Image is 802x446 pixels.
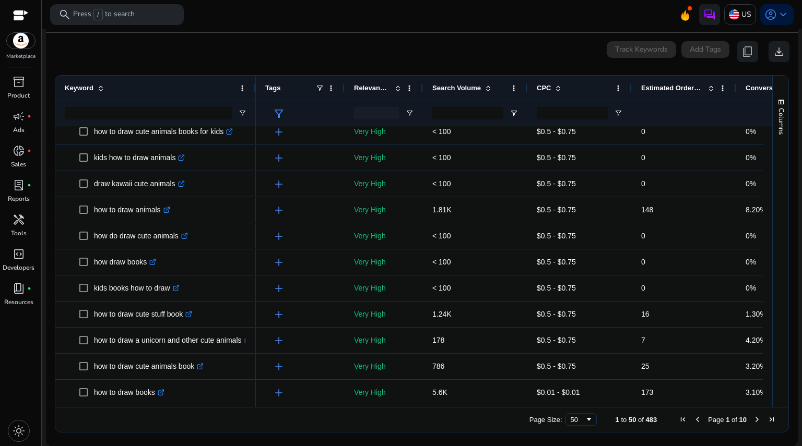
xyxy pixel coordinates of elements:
p: draw kawaii cute animals [94,173,185,195]
span: 148 [641,206,653,214]
p: Very High [354,330,414,351]
p: Marketplace [6,53,36,61]
span: 8.20% [746,206,766,214]
span: / [93,9,103,20]
span: < 100 [432,258,451,266]
span: 3.20% [746,362,766,370]
span: handyman [13,213,25,226]
span: 0 [641,153,645,162]
input: CPC Filter Input [537,107,608,119]
span: keyboard_arrow_down [777,8,789,21]
span: fiber_manual_record [27,286,31,291]
span: $0.5 - $0.75 [537,206,576,214]
p: Press to search [73,9,135,20]
span: $0.5 - $0.75 [537,310,576,318]
button: download [769,41,789,62]
p: how to draw animals [94,199,170,221]
div: First Page [679,415,687,424]
span: 10 [739,416,747,424]
div: Last Page [768,415,776,424]
p: how do draw cute animals [94,225,188,247]
span: lab_profile [13,179,25,191]
span: 1.81K [432,206,452,214]
span: 178 [432,336,444,344]
div: Page Size: [529,416,562,424]
p: Very High [354,199,414,221]
span: 0 [641,258,645,266]
p: how to draw cute stuff book [94,304,192,325]
span: add [273,178,285,190]
span: add [273,256,285,269]
span: fiber_manual_record [27,114,31,118]
button: Open Filter Menu [238,109,246,117]
button: Open Filter Menu [405,109,414,117]
span: to [621,416,627,424]
span: book_4 [13,282,25,295]
span: $0.01 - $0.01 [537,388,580,396]
p: Very High [354,173,414,195]
span: $0.5 - $0.75 [537,232,576,240]
span: fiber_manual_record [27,183,31,187]
span: 1 [726,416,729,424]
span: 173 [641,388,653,396]
p: Very High [354,382,414,403]
span: $0.5 - $0.75 [537,336,576,344]
span: 3.10% [746,388,766,396]
div: 50 [571,416,585,424]
span: add [273,387,285,399]
span: donut_small [13,144,25,157]
input: Search Volume Filter Input [432,107,503,119]
span: 7 [641,336,645,344]
div: Previous Page [693,415,702,424]
div: Next Page [753,415,761,424]
span: filter_alt [273,107,285,120]
span: Columns [776,108,786,135]
p: Very High [354,304,414,325]
span: add [273,334,285,347]
span: 0% [746,153,756,162]
p: Product [7,91,30,100]
span: 1 [616,416,619,424]
span: light_mode [13,425,25,437]
span: of [732,416,737,424]
p: US [741,5,751,23]
img: amazon.svg [7,33,35,49]
span: $0.5 - $0.75 [537,258,576,266]
span: inventory_2 [13,76,25,88]
span: Tags [265,84,280,92]
span: Conversion Rate [746,84,799,92]
span: < 100 [432,284,451,292]
button: Open Filter Menu [510,109,518,117]
p: Resources [4,297,33,307]
span: add [273,308,285,321]
span: < 100 [432,232,451,240]
span: of [638,416,644,424]
p: Tools [11,228,27,238]
span: 1.30% [746,310,766,318]
span: code_blocks [13,248,25,260]
div: Page Size [565,413,597,426]
p: Very High [354,121,414,142]
p: how to draw cute animals books for kids [94,121,233,142]
p: how draw books [94,251,156,273]
input: Keyword Filter Input [65,107,232,119]
p: Very High [354,278,414,299]
span: < 100 [432,179,451,188]
p: how to draw books [94,382,164,403]
span: < 100 [432,127,451,136]
span: < 100 [432,153,451,162]
span: download [773,45,785,58]
span: add [273,360,285,373]
button: Open Filter Menu [614,109,622,117]
p: kids how to draw animals [94,147,185,168]
span: search [58,8,71,21]
span: add [273,230,285,243]
span: 0% [746,179,756,188]
span: Keyword [65,84,93,92]
span: Estimated Orders/Month [641,84,704,92]
span: $0.5 - $0.75 [537,179,576,188]
span: $0.5 - $0.75 [537,153,576,162]
p: Sales [11,160,26,169]
span: 0% [746,258,756,266]
span: campaign [13,110,25,123]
